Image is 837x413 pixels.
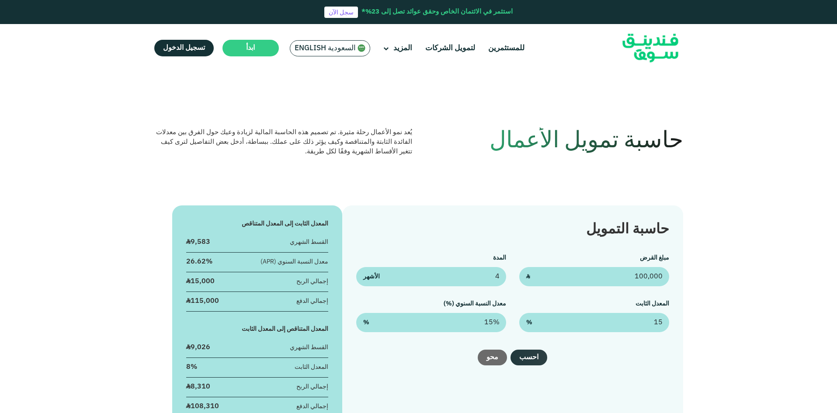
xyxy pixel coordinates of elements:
span: المزيد [393,45,412,52]
div: المعدل المتناقص إلى المعدل الثابت [186,325,329,334]
h1: حاسبة تمويل الأعمال [425,128,683,155]
button: احسب [511,350,547,365]
div: ʢ [186,402,219,411]
div: ʢ [186,237,210,247]
div: القسط الشهري [290,343,328,352]
span: 8,310 [191,383,210,390]
a: سجل الآن [324,7,358,18]
div: استثمر في الائتمان الخاص وحقق عوائد تصل إلى 23%* [361,7,513,17]
div: إجمالي الربح [296,277,328,286]
label: مبلغ القرض [640,255,669,261]
label: المعدل الثابت [636,301,669,307]
span: ابدأ [246,45,255,51]
div: 26.62% [186,257,212,267]
div: 8% [186,362,197,372]
div: إجمالي الربح [296,382,328,392]
div: القسط الشهري [290,238,328,247]
div: ʢ [186,343,210,352]
span: ʢ [526,272,530,281]
label: المدة [493,255,506,261]
a: للمستثمرين [486,41,527,56]
div: إجمالي الدفع [296,297,328,306]
div: معدل النسبة السنوي (APR) [260,257,328,267]
div: ʢ [186,382,210,392]
span: % [526,318,532,327]
div: حاسبة التمويل [356,219,669,240]
span: 15,000 [191,278,215,285]
a: تسجيل الدخول [154,40,214,56]
label: معدل النسبة السنوي (%) [444,301,506,307]
span: السعودية English [295,43,356,53]
img: SA Flag [358,44,365,52]
span: % [363,318,369,327]
div: يُعد نمو الأعمال رحلة مثيرة. تم تصميم هذه الحاسبة المالية لزيادة وعيك حول الفرق بين معدلات الفائد... [154,128,412,156]
div: ʢ [186,277,215,286]
span: الأشهر [363,272,380,281]
span: 108,310 [191,403,219,410]
div: ʢ [186,296,219,306]
span: 9,583 [191,239,210,245]
button: محو [478,350,507,365]
div: إجمالي الدفع [296,402,328,411]
img: Logo [608,26,693,70]
div: المعدل الثابت إلى المعدل المتناقص [186,219,329,229]
span: 115,000 [191,298,219,304]
a: لتمويل الشركات [423,41,477,56]
span: 9,026 [191,344,210,351]
div: المعدل الثابت [295,363,328,372]
span: تسجيل الدخول [163,45,205,51]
